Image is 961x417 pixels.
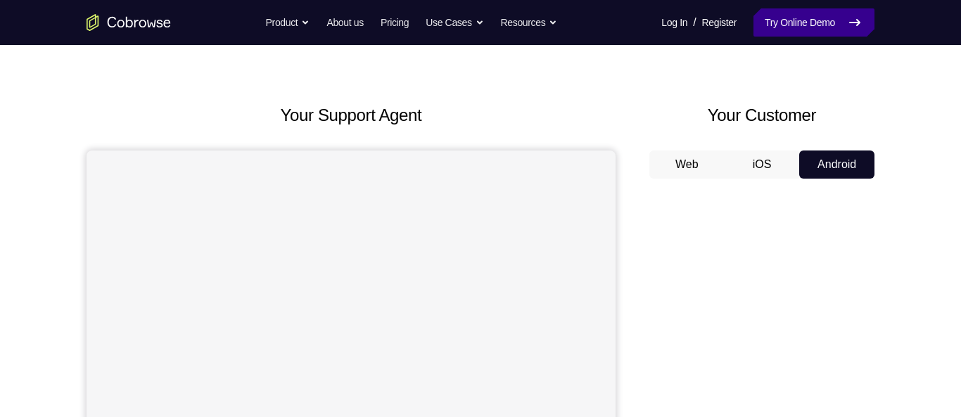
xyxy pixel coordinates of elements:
button: Product [266,8,310,37]
span: / [693,14,696,31]
a: Try Online Demo [753,8,874,37]
a: About us [326,8,363,37]
button: iOS [725,150,800,179]
button: Resources [501,8,558,37]
h2: Your Customer [649,103,874,128]
button: Android [799,150,874,179]
button: Use Cases [426,8,483,37]
a: Log In [661,8,687,37]
button: Web [649,150,725,179]
h2: Your Support Agent [87,103,616,128]
a: Go to the home page [87,14,171,31]
a: Register [702,8,737,37]
a: Pricing [381,8,409,37]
